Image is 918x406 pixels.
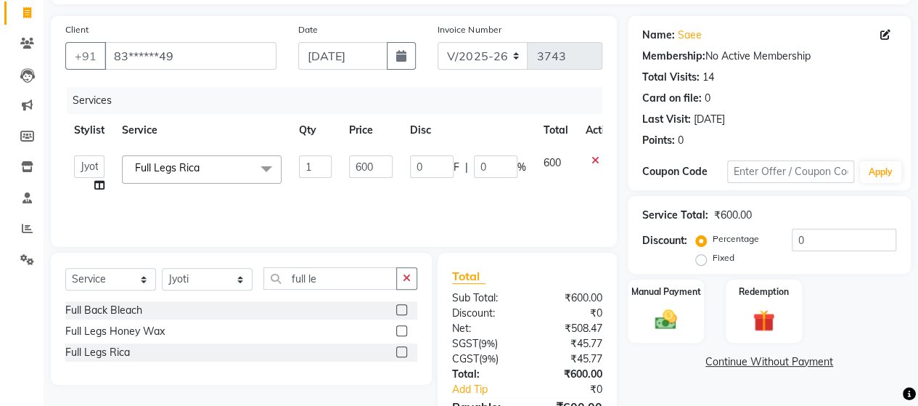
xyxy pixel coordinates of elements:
th: Disc [401,114,535,147]
div: ₹600.00 [527,367,613,382]
div: Full Legs Honey Wax [65,324,165,339]
label: Date [298,23,318,36]
button: +91 [65,42,106,70]
div: Card on file: [642,91,702,106]
th: Total [535,114,577,147]
div: Membership: [642,49,705,64]
a: Add Tip [441,382,541,397]
label: Invoice Number [438,23,501,36]
div: ₹508.47 [527,321,613,336]
a: Saee [678,28,702,43]
div: 14 [702,70,714,85]
span: 9% [482,353,496,365]
div: 0 [678,133,684,148]
input: Search by Name/Mobile/Email/Code [104,42,276,70]
label: Redemption [739,285,789,299]
span: 9% [481,338,495,349]
div: Total Visits: [642,70,700,85]
div: Full Back Bleach [65,303,142,318]
th: Service [113,114,290,147]
span: % [517,160,526,175]
span: F [454,160,459,175]
div: No Active Membership [642,49,896,64]
div: Services [67,87,613,114]
div: Coupon Code [642,164,727,179]
img: _gift.svg [746,307,782,334]
div: 0 [705,91,710,106]
span: Total [452,269,485,284]
div: Discount: [441,306,528,321]
div: ₹600.00 [714,208,752,223]
div: Name: [642,28,675,43]
div: Discount: [642,233,687,248]
input: Enter Offer / Coupon Code [727,161,854,183]
a: x [200,161,206,174]
div: Total: [441,367,528,382]
div: ( ) [441,352,528,367]
a: Continue Without Payment [631,354,908,370]
th: Price [340,114,401,147]
div: ( ) [441,336,528,352]
span: SGST [452,337,478,350]
div: ₹0 [527,306,613,321]
span: Full Legs Rica [135,161,200,174]
div: Full Legs Rica [65,345,130,360]
button: Apply [860,161,901,183]
div: Points: [642,133,675,148]
div: ₹0 [541,382,613,397]
span: 600 [544,156,561,169]
th: Stylist [65,114,113,147]
div: [DATE] [694,112,725,127]
input: Search or Scan [263,267,397,290]
div: Net: [441,321,528,336]
label: Client [65,23,89,36]
div: ₹600.00 [527,291,613,306]
th: Qty [290,114,340,147]
span: | [465,160,468,175]
div: Sub Total: [441,291,528,306]
th: Action [577,114,625,147]
span: CGST [452,352,479,365]
div: Service Total: [642,208,708,223]
div: ₹45.77 [527,336,613,352]
div: Last Visit: [642,112,691,127]
img: _cash.svg [648,307,684,333]
label: Manual Payment [631,285,701,299]
div: ₹45.77 [527,352,613,367]
label: Percentage [713,232,759,245]
label: Fixed [713,251,734,264]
